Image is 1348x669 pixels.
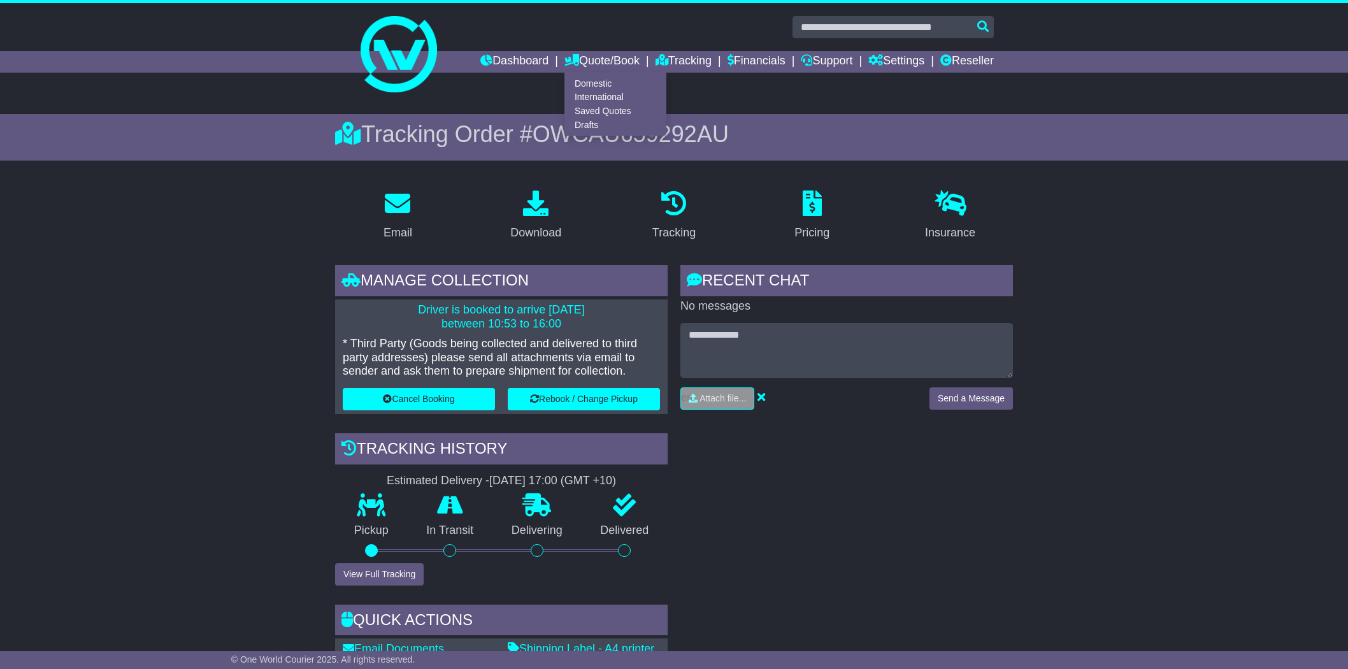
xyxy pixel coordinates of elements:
a: Shipping Label - A4 printer [508,642,654,655]
div: Download [510,224,561,241]
button: Send a Message [929,387,1013,410]
a: Drafts [565,118,666,132]
span: OWCAU659292AU [533,121,729,147]
a: Tracking [656,51,712,73]
a: Download [502,186,570,246]
button: Rebook / Change Pickup [508,388,660,410]
p: No messages [680,299,1013,313]
p: Delivering [492,524,582,538]
p: * Third Party (Goods being collected and delivered to third party addresses) please send all atta... [343,337,660,378]
p: Driver is booked to arrive [DATE] between 10:53 to 16:00 [343,303,660,331]
a: Reseller [940,51,994,73]
div: Tracking Order # [335,120,1013,148]
a: International [565,90,666,104]
div: [DATE] 17:00 (GMT +10) [489,474,616,488]
button: View Full Tracking [335,563,424,586]
div: Insurance [925,224,975,241]
p: Pickup [335,524,408,538]
a: Email [375,186,420,246]
a: Financials [728,51,785,73]
a: Settings [868,51,924,73]
a: Support [801,51,852,73]
div: Estimated Delivery - [335,474,668,488]
a: Domestic [565,76,666,90]
a: Pricing [786,186,838,246]
a: Saved Quotes [565,104,666,119]
div: Quick Actions [335,605,668,639]
div: Pricing [794,224,829,241]
a: Dashboard [480,51,549,73]
div: RECENT CHAT [680,265,1013,299]
a: Email Documents [343,642,444,655]
p: Delivered [582,524,668,538]
a: Quote/Book [564,51,640,73]
a: Tracking [644,186,704,246]
div: Email [384,224,412,241]
button: Cancel Booking [343,388,495,410]
span: © One World Courier 2025. All rights reserved. [231,654,415,665]
p: In Transit [408,524,493,538]
div: Manage collection [335,265,668,299]
div: Tracking history [335,433,668,468]
div: Tracking [652,224,696,241]
a: Insurance [917,186,984,246]
div: Quote/Book [564,73,666,136]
